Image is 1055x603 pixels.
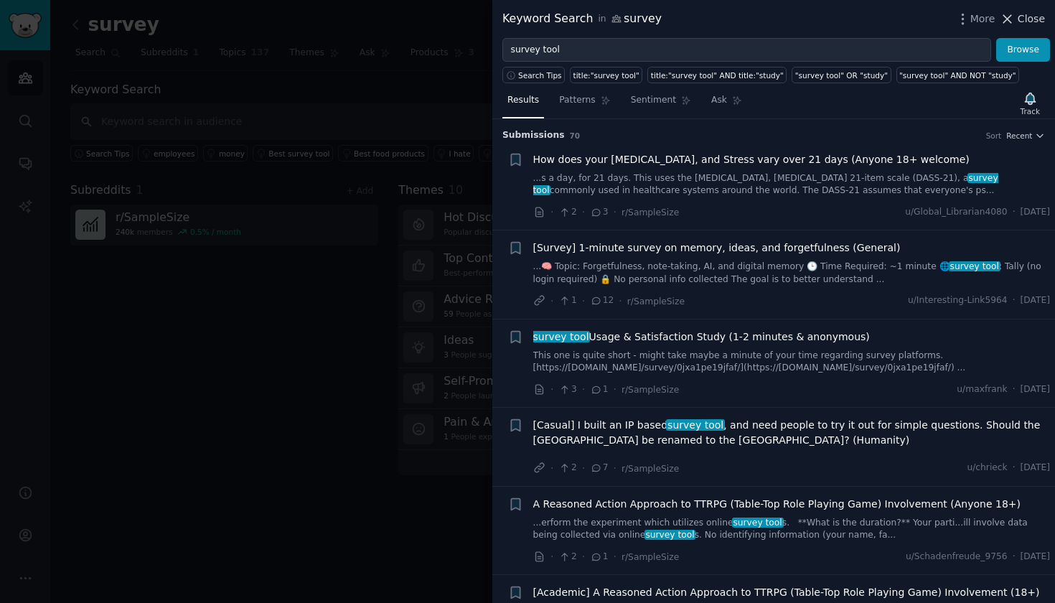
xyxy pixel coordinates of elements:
span: · [582,205,585,220]
span: · [1013,462,1016,475]
span: Search Tips [518,70,562,80]
span: · [1013,206,1016,219]
span: 1 [590,551,608,564]
div: title:"survey tool" [573,70,639,80]
span: survey tool [666,419,725,431]
a: title:"survey tool" AND title:"study" [647,67,787,83]
span: · [1013,383,1016,396]
span: 2 [558,551,576,564]
span: Patterns [559,94,595,107]
span: · [550,294,553,309]
span: · [550,549,553,564]
span: survey tool [732,518,784,528]
a: Results [502,89,544,118]
span: · [550,461,553,476]
span: Sentiment [631,94,676,107]
span: r/SampleSize [622,552,679,562]
span: · [1013,294,1016,307]
div: "survey tool" OR "study" [795,70,888,80]
div: title:"survey tool" AND title:"study" [651,70,784,80]
span: 12 [590,294,614,307]
span: Results [507,94,539,107]
button: More [955,11,995,27]
span: [DATE] [1021,294,1050,307]
a: ...🧠 Topic: Forgetfulness, note-taking, AI, and digital memory 🕒 Time Required: ~1 minute 🌐survey... [533,261,1051,286]
button: Recent [1006,131,1045,141]
span: r/SampleSize [622,207,679,218]
span: 2 [558,206,576,219]
a: Sentiment [626,89,696,118]
span: r/SampleSize [622,464,679,474]
a: "survey tool" AND NOT "study" [896,67,1020,83]
span: r/SampleSize [622,385,679,395]
span: u/Global_Librarian4080 [905,206,1008,219]
a: "survey tool" OR "study" [792,67,891,83]
div: Track [1021,106,1040,116]
a: This one is quite short - might take maybe a minute of your time regarding survey platforms. [htt... [533,350,1051,375]
span: · [614,205,616,220]
span: u/Interesting-Link5964 [908,294,1008,307]
button: Track [1016,88,1045,118]
span: · [582,549,585,564]
div: Sort [986,131,1002,141]
a: Patterns [554,89,615,118]
span: · [550,205,553,220]
input: Try a keyword related to your business [502,38,991,62]
a: [Survey] 1-minute survey on memory, ideas, and forgetfulness (General) [533,240,901,256]
span: [DATE] [1021,462,1050,475]
span: More [970,11,995,27]
span: in [598,13,606,26]
span: survey tool [532,331,591,342]
span: 1 [590,383,608,396]
span: Recent [1006,131,1032,141]
span: u/maxfrank [957,383,1007,396]
span: u/Schadenfreude_9756 [906,551,1008,564]
span: u/chrieck [967,462,1007,475]
span: · [619,294,622,309]
span: r/SampleSize [627,296,685,307]
span: 3 [558,383,576,396]
div: Keyword Search survey [502,10,662,28]
span: survey tool [949,261,1000,271]
span: survey tool [644,530,696,540]
span: 70 [570,131,581,140]
a: title:"survey tool" [570,67,642,83]
a: Ask [706,89,747,118]
span: · [582,294,585,309]
span: Close [1018,11,1045,27]
a: [Academic] A Reasoned Action Approach to TTRPG (Table-Top Role Playing Game) Involvement (18+) [533,585,1040,600]
a: How does your [MEDICAL_DATA], and Stress vary over 21 days (Anyone 18+ welcome) [533,152,970,167]
span: · [614,382,616,397]
span: Ask [711,94,727,107]
span: Submission s [502,129,565,142]
a: [Casual] I built an IP basedsurvey tool, and need people to try it out for simple questions. Shou... [533,418,1051,448]
a: ...s a day, for 21 days. This uses the [MEDICAL_DATA], [MEDICAL_DATA] 21-item scale (DASS-21), as... [533,172,1051,197]
a: ...erform the experiment which utilizes onlinesurvey tools. **What is the duration?** Your parti.... [533,517,1051,542]
button: Browse [996,38,1050,62]
span: [Casual] I built an IP based , and need people to try it out for simple questions. Should the [GE... [533,418,1051,448]
span: [DATE] [1021,206,1050,219]
span: 7 [590,462,608,475]
span: 1 [558,294,576,307]
span: · [582,461,585,476]
span: 2 [558,462,576,475]
span: [DATE] [1021,551,1050,564]
span: · [1013,551,1016,564]
span: 3 [590,206,608,219]
button: Close [1000,11,1045,27]
div: "survey tool" AND NOT "study" [899,70,1016,80]
span: Usage & Satisfaction Study (1-2 minutes & anonymous) [533,329,870,345]
span: · [582,382,585,397]
span: · [614,461,616,476]
span: [DATE] [1021,383,1050,396]
a: A Reasoned Action Approach to TTRPG (Table-Top Role Playing Game) Involvement (Anyone 18+) [533,497,1021,512]
span: · [614,549,616,564]
span: · [550,382,553,397]
a: survey toolUsage & Satisfaction Study (1-2 minutes & anonymous) [533,329,870,345]
button: Search Tips [502,67,565,83]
